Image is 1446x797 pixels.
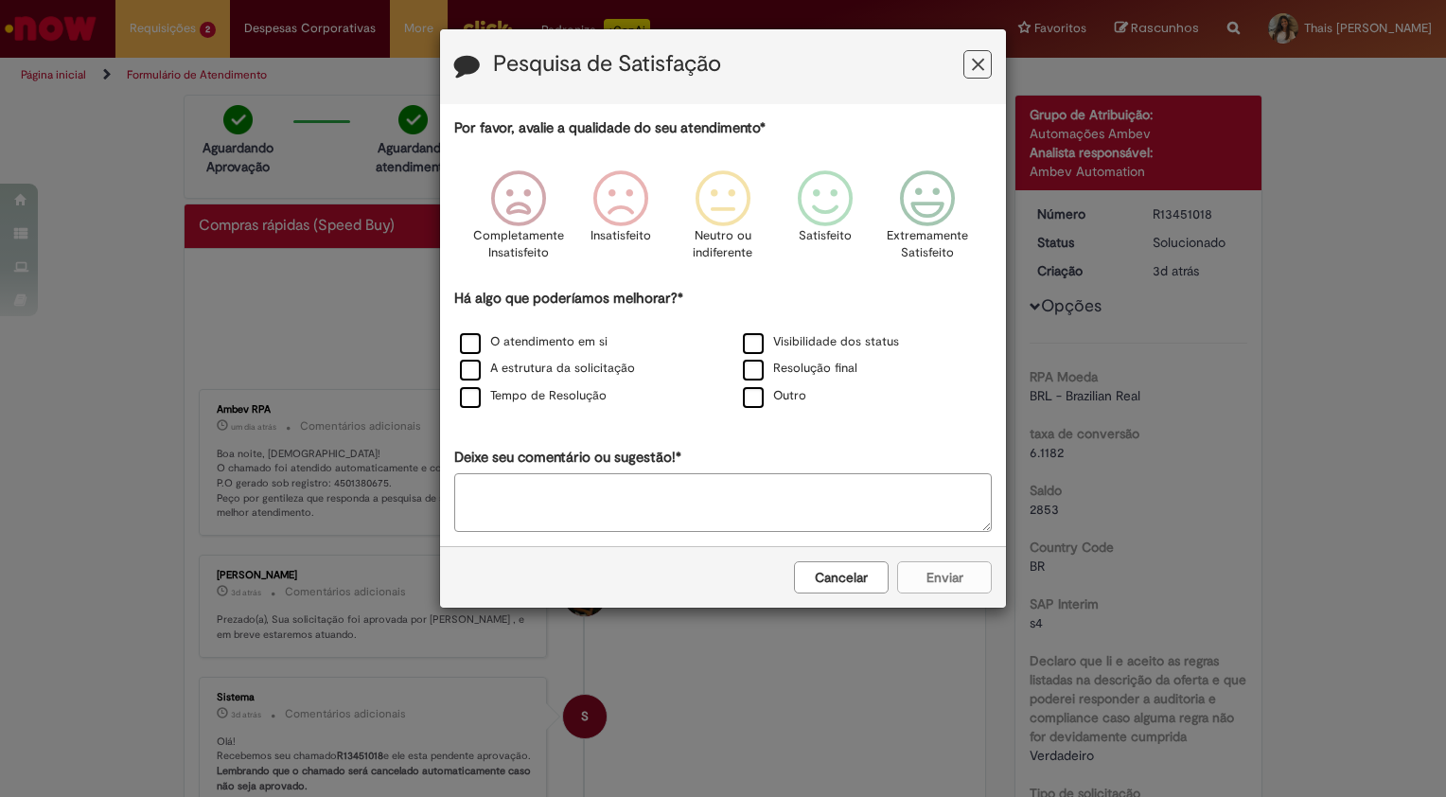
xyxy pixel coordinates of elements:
label: Por favor, avalie a qualidade do seu atendimento* [454,118,766,138]
label: Outro [743,387,806,405]
div: Neutro ou indiferente [675,156,771,286]
label: Visibilidade dos status [743,333,899,351]
p: Neutro ou indiferente [689,227,757,262]
label: Pesquisa de Satisfação [493,52,721,77]
p: Completamente Insatisfeito [473,227,564,262]
div: Extremamente Satisfeito [879,156,976,286]
button: Cancelar [794,561,889,593]
p: Insatisfeito [591,227,651,245]
div: Há algo que poderíamos melhorar?* [454,289,992,411]
label: Tempo de Resolução [460,387,607,405]
p: Satisfeito [799,227,852,245]
label: Deixe seu comentário ou sugestão!* [454,448,681,468]
label: O atendimento em si [460,333,608,351]
label: A estrutura da solicitação [460,360,635,378]
div: Insatisfeito [573,156,669,286]
p: Extremamente Satisfeito [887,227,968,262]
div: Completamente Insatisfeito [469,156,566,286]
div: Satisfeito [777,156,873,286]
label: Resolução final [743,360,857,378]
